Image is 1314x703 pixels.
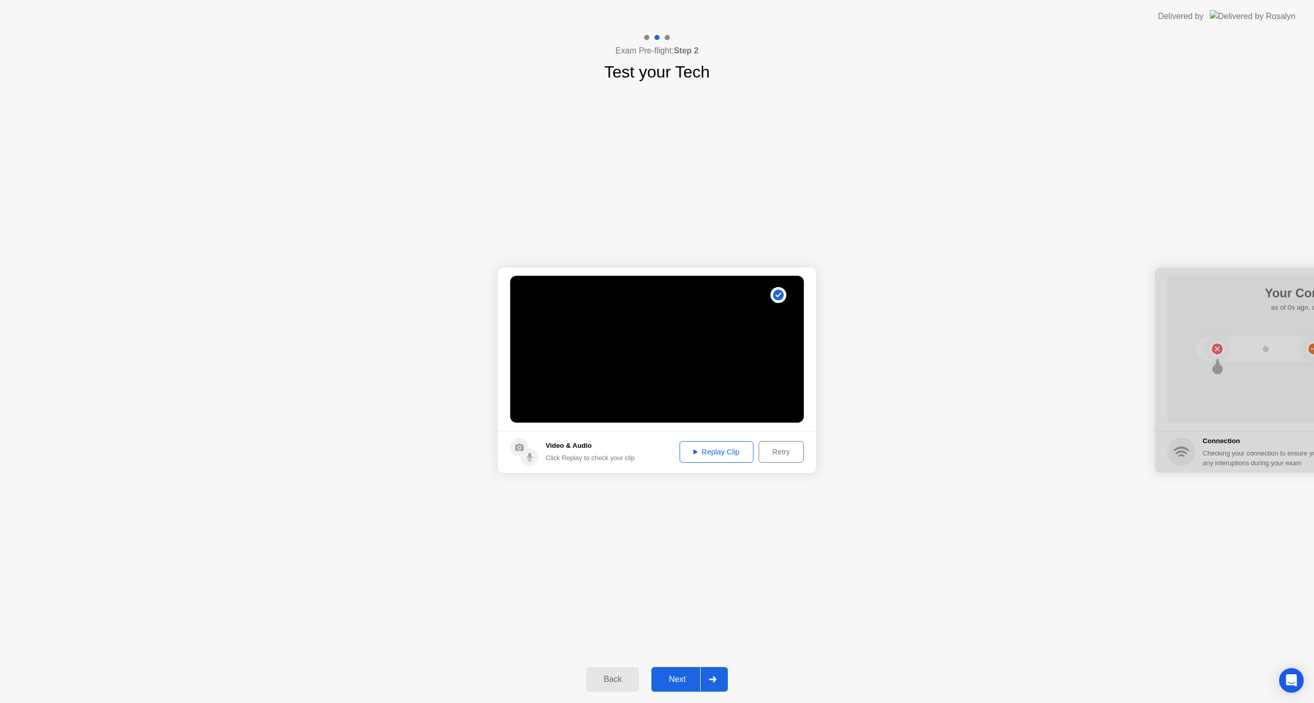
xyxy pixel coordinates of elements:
[680,441,753,463] button: Replay Clip
[674,46,699,55] b: Step 2
[762,448,800,456] div: Retry
[1158,10,1204,23] div: Delivered by
[615,45,699,57] h4: Exam Pre-flight:
[586,667,639,692] button: Back
[589,675,636,684] div: Back
[683,448,750,456] div: Replay Clip
[651,667,728,692] button: Next
[1279,668,1304,693] div: Open Intercom Messenger
[1210,10,1296,22] img: Delivered by Rosalyn
[604,60,710,84] h1: Test your Tech
[546,453,635,463] div: Click Replay to check your clip
[759,441,804,463] button: Retry
[546,441,635,451] h5: Video & Audio
[654,675,700,684] div: Next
